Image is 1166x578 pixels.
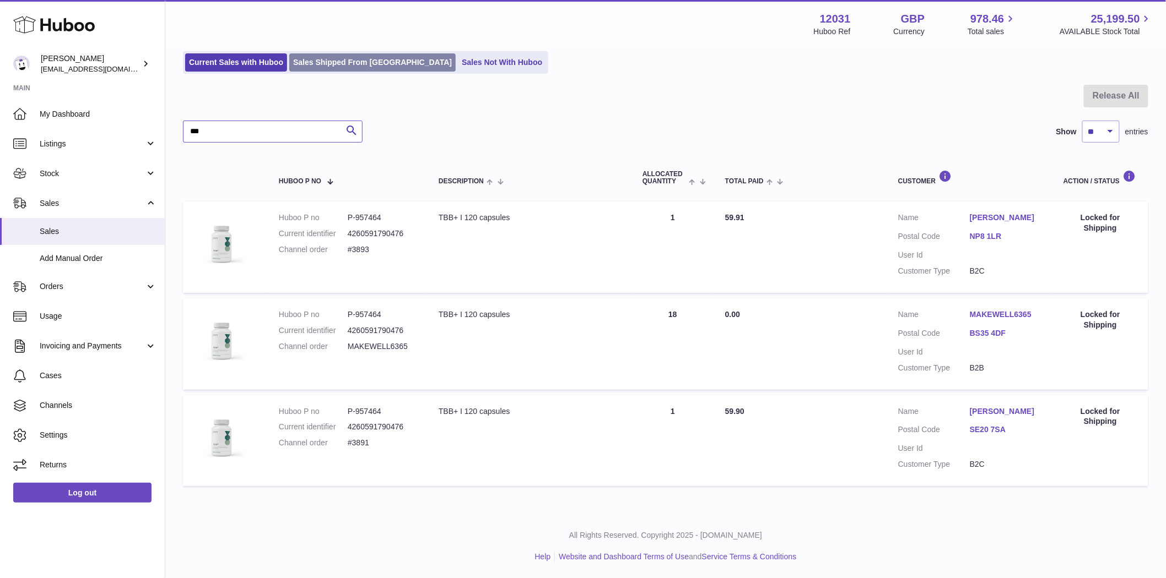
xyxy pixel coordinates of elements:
[1091,12,1140,26] span: 25,199.50
[439,309,620,320] div: TBB+ I 120 capsules
[970,363,1041,373] dd: B2B
[1125,127,1148,137] span: entries
[348,325,417,336] dd: 4260591790476
[279,406,348,417] dt: Huboo P no
[898,328,970,341] dt: Postal Code
[968,26,1017,37] span: Total sales
[279,341,348,352] dt: Channel order
[40,370,156,381] span: Cases
[820,12,851,26] strong: 12031
[898,443,970,454] dt: User Id
[901,12,925,26] strong: GBP
[279,422,348,432] dt: Current identifier
[898,424,970,438] dt: Postal Code
[439,178,484,185] span: Description
[1064,170,1137,185] div: Action / Status
[1056,127,1077,137] label: Show
[41,64,162,73] span: [EMAIL_ADDRESS][DOMAIN_NAME]
[894,26,925,37] div: Currency
[970,231,1041,242] a: NP8 1LR
[40,400,156,411] span: Channels
[439,212,620,223] div: TBB+ I 120 capsules
[348,228,417,239] dd: 4260591790476
[898,212,970,226] dt: Name
[40,253,156,264] span: Add Manual Order
[559,552,689,561] a: Website and Dashboard Terms of Use
[631,298,714,390] td: 18
[348,438,417,448] dd: #3891
[725,407,744,416] span: 59.90
[40,430,156,440] span: Settings
[40,139,145,149] span: Listings
[898,406,970,419] dt: Name
[725,213,744,222] span: 59.91
[40,226,156,237] span: Sales
[13,483,152,503] a: Log out
[1060,26,1153,37] span: AVAILABLE Stock Total
[702,552,797,561] a: Service Terms & Conditions
[968,12,1017,37] a: 978.46 Total sales
[970,459,1041,470] dd: B2C
[535,552,551,561] a: Help
[40,281,145,292] span: Orders
[898,309,970,323] dt: Name
[643,171,686,185] span: ALLOCATED Quantity
[279,325,348,336] dt: Current identifier
[1064,212,1137,233] div: Locked for Shipping
[279,212,348,223] dt: Huboo P no
[970,266,1041,276] dd: B2C
[898,347,970,357] dt: User Id
[1060,12,1153,37] a: 25,199.50 AVAILABLE Stock Total
[279,438,348,448] dt: Channel order
[40,198,145,209] span: Sales
[970,424,1041,435] a: SE20 7SA
[439,406,620,417] div: TBB+ I 120 capsules
[40,341,145,351] span: Invoicing and Payments
[898,170,1041,185] div: Customer
[1064,406,1137,427] div: Locked for Shipping
[348,212,417,223] dd: P-957464
[13,56,30,72] img: internalAdmin-12031@internal.huboo.com
[814,26,851,37] div: Huboo Ref
[348,309,417,320] dd: P-957464
[41,53,140,74] div: [PERSON_NAME]
[725,178,764,185] span: Total paid
[348,422,417,432] dd: 4260591790476
[348,244,417,255] dd: #3893
[631,201,714,293] td: 1
[40,109,156,119] span: My Dashboard
[279,178,321,185] span: Huboo P no
[1064,309,1137,330] div: Locked for Shipping
[348,341,417,352] dd: MAKEWELL6365
[40,460,156,470] span: Returns
[898,363,970,373] dt: Customer Type
[40,168,145,179] span: Stock
[898,250,970,260] dt: User Id
[279,228,348,239] dt: Current identifier
[970,406,1041,417] a: [PERSON_NAME]
[279,309,348,320] dt: Huboo P no
[970,12,1004,26] span: 978.46
[970,212,1041,223] a: [PERSON_NAME]
[725,310,740,319] span: 0.00
[458,53,546,72] a: Sales Not With Huboo
[194,212,249,268] img: 120311718265590.jpg
[631,395,714,487] td: 1
[279,244,348,255] dt: Channel order
[898,231,970,244] dt: Postal Code
[348,406,417,417] dd: P-957464
[970,328,1041,339] a: BS35 4DF
[185,53,287,72] a: Current Sales with Huboo
[898,266,970,276] dt: Customer Type
[970,309,1041,320] a: MAKEWELL6365
[898,459,970,470] dt: Customer Type
[194,406,249,461] img: 120311718265590.jpg
[174,530,1157,541] p: All Rights Reserved. Copyright 2025 - [DOMAIN_NAME]
[194,309,249,364] img: 120311718265590.jpg
[555,552,796,562] li: and
[289,53,456,72] a: Sales Shipped From [GEOGRAPHIC_DATA]
[40,311,156,321] span: Usage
